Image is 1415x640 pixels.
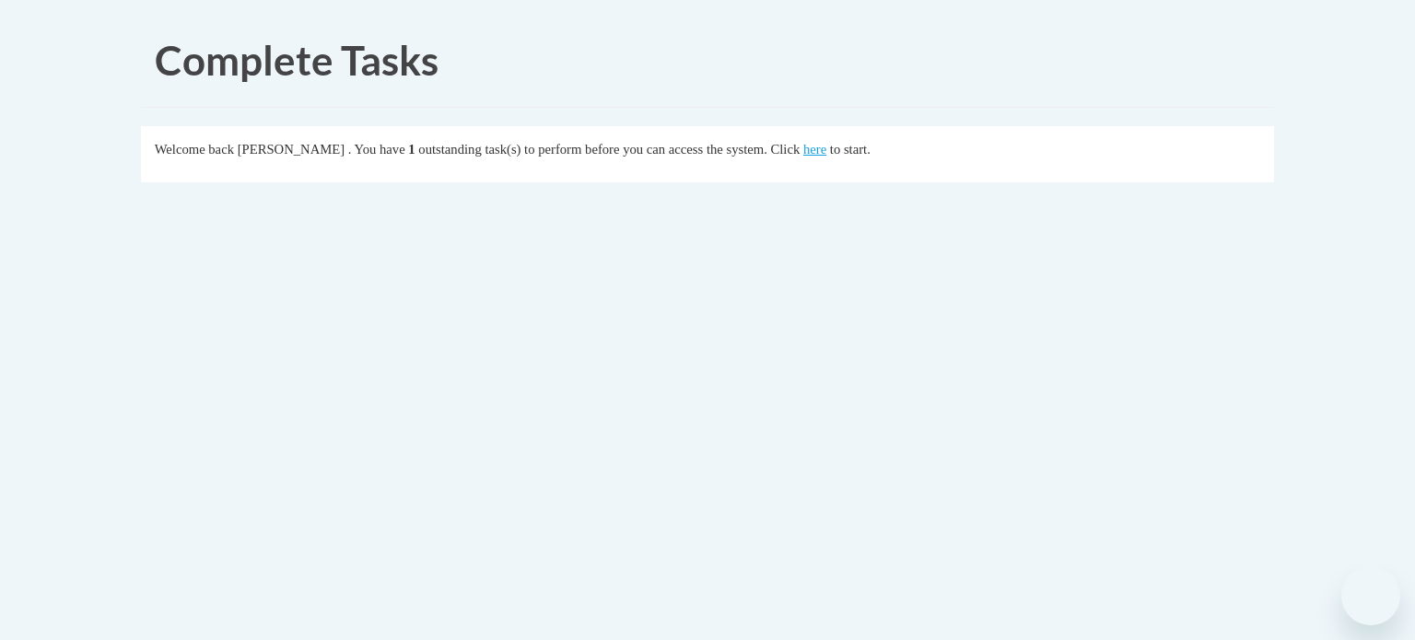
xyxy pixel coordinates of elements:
a: here [803,142,826,157]
span: 1 [408,142,415,157]
span: outstanding task(s) to perform before you can access the system. Click [418,142,800,157]
span: . You have [348,142,405,157]
span: [PERSON_NAME] [238,142,345,157]
iframe: Button to launch messaging window [1341,566,1400,625]
span: Complete Tasks [155,36,439,84]
span: to start. [830,142,871,157]
span: Welcome back [155,142,234,157]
